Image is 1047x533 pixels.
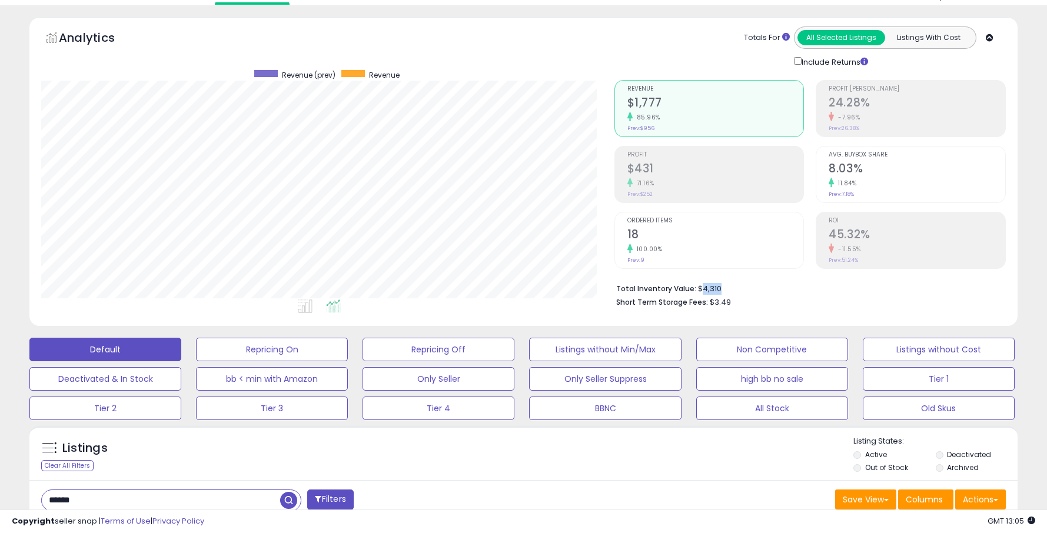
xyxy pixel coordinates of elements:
button: Save View [835,489,896,509]
h2: $1,777 [627,96,804,112]
label: Deactivated [947,449,991,459]
button: Deactivated & In Stock [29,367,181,391]
strong: Copyright [12,515,55,527]
button: bb < min with Amazon [196,367,348,391]
label: Out of Stock [865,462,908,472]
div: Clear All Filters [41,460,94,471]
button: Repricing On [196,338,348,361]
small: 100.00% [633,245,663,254]
span: Ordered Items [627,218,804,224]
b: Total Inventory Value: [616,284,696,294]
small: 11.84% [834,179,856,188]
h2: 18 [627,228,804,244]
span: Revenue [369,70,400,80]
span: ROI [829,218,1005,224]
a: Privacy Policy [152,515,204,527]
button: Only Seller Suppress [529,367,681,391]
button: Repricing Off [363,338,514,361]
button: Tier 1 [863,367,1015,391]
small: -11.55% [834,245,861,254]
span: Revenue (prev) [282,70,335,80]
small: Prev: 9 [627,256,644,264]
h2: $431 [627,162,804,178]
button: Default [29,338,181,361]
span: 2025-08-12 13:05 GMT [988,515,1035,527]
li: $4,310 [616,281,997,295]
div: Include Returns [785,55,882,68]
h2: 24.28% [829,96,1005,112]
button: Old Skus [863,397,1015,420]
small: -7.96% [834,113,860,122]
span: Profit [PERSON_NAME] [829,86,1005,92]
small: 71.16% [633,179,654,188]
span: $3.49 [710,297,731,308]
button: Filters [307,489,353,510]
h2: 45.32% [829,228,1005,244]
label: Archived [947,462,979,472]
small: Prev: $252 [627,191,653,198]
button: Listings With Cost [885,30,972,45]
button: All Stock [696,397,848,420]
small: 85.96% [633,113,660,122]
span: Columns [906,494,943,505]
span: Avg. Buybox Share [829,152,1005,158]
h5: Listings [62,440,108,457]
h2: 8.03% [829,162,1005,178]
button: Tier 4 [363,397,514,420]
a: Terms of Use [101,515,151,527]
small: Prev: 26.38% [829,125,859,132]
button: Tier 3 [196,397,348,420]
button: All Selected Listings [797,30,885,45]
button: Listings without Cost [863,338,1015,361]
button: high bb no sale [696,367,848,391]
p: Listing States: [853,436,1018,447]
label: Active [865,449,887,459]
b: Short Term Storage Fees: [616,297,708,307]
span: Revenue [627,86,804,92]
small: Prev: 7.18% [829,191,854,198]
h5: Analytics [59,29,138,49]
button: Non Competitive [696,338,848,361]
div: Totals For [744,32,790,44]
button: Columns [898,489,953,509]
button: Tier 2 [29,397,181,420]
button: Actions [955,489,1006,509]
span: Profit [627,152,804,158]
button: Only Seller [363,367,514,391]
small: Prev: $956 [627,125,654,132]
button: Listings without Min/Max [529,338,681,361]
small: Prev: 51.24% [829,256,858,264]
div: seller snap | | [12,516,204,527]
button: BBNC [529,397,681,420]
